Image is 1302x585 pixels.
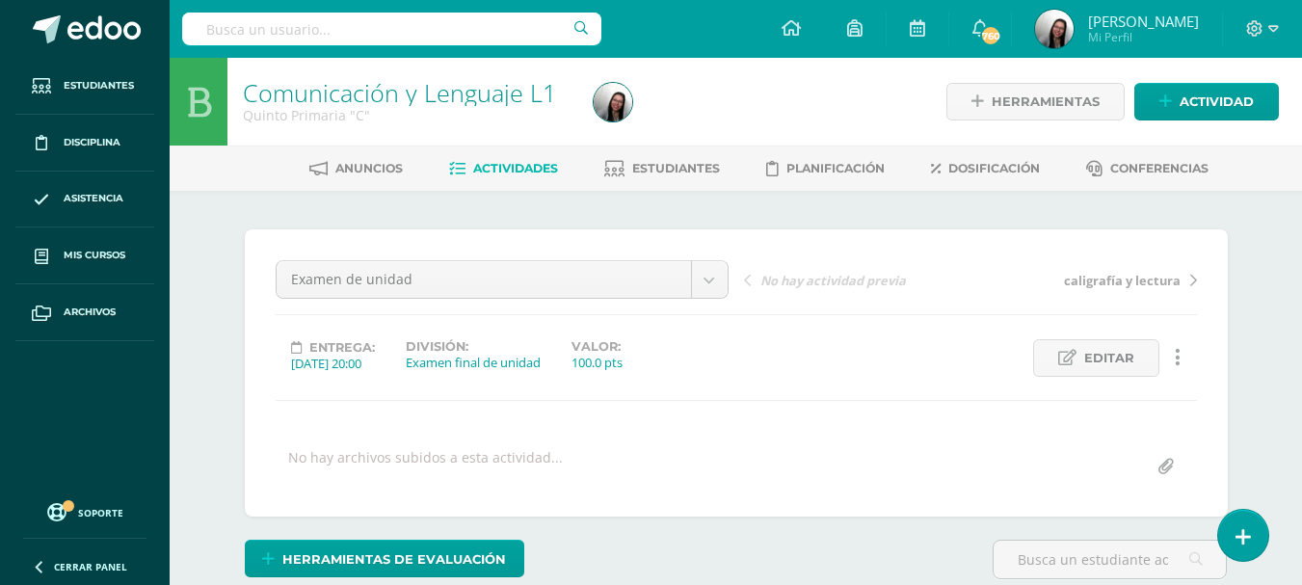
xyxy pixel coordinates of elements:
span: Archivos [64,305,116,320]
div: Quinto Primaria 'C' [243,106,571,124]
a: Actividad [1134,83,1279,120]
input: Busca un usuario... [182,13,601,45]
span: Estudiantes [64,78,134,93]
span: Mi Perfil [1088,29,1199,45]
a: Anuncios [309,153,403,184]
a: Estudiantes [604,153,720,184]
span: Conferencias [1110,161,1209,175]
a: Actividades [449,153,558,184]
a: Estudiantes [15,58,154,115]
h1: Comunicación y Lenguaje L1 [243,79,571,106]
a: Herramientas de evaluación [245,540,524,577]
span: Cerrar panel [54,560,127,573]
span: No hay actividad previa [760,272,906,289]
img: 8073fe585c15f6b0749b9fa335169b36.png [1035,10,1074,48]
a: Dosificación [931,153,1040,184]
a: Asistencia [15,172,154,228]
span: Mis cursos [64,248,125,263]
span: Estudiantes [632,161,720,175]
label: Valor: [571,339,623,354]
span: Dosificación [948,161,1040,175]
input: Busca un estudiante aquí... [994,541,1226,578]
span: Examen de unidad [291,261,677,298]
div: 100.0 pts [571,354,623,371]
span: Disciplina [64,135,120,150]
label: División: [406,339,541,354]
a: Planificación [766,153,885,184]
div: Examen final de unidad [406,354,541,371]
span: Actividad [1180,84,1254,120]
span: [PERSON_NAME] [1088,12,1199,31]
a: Conferencias [1086,153,1209,184]
a: Examen de unidad [277,261,728,298]
span: Asistencia [64,191,123,206]
span: Herramientas de evaluación [282,542,506,577]
a: Mis cursos [15,227,154,284]
span: Actividades [473,161,558,175]
span: Entrega: [309,340,375,355]
a: Soporte [23,498,146,524]
span: Editar [1084,340,1134,376]
a: Comunicación y Lenguaje L1 [243,76,556,109]
span: Planificación [786,161,885,175]
a: Disciplina [15,115,154,172]
a: Herramientas [946,83,1125,120]
a: Archivos [15,284,154,341]
span: Soporte [78,506,123,519]
img: 8073fe585c15f6b0749b9fa335169b36.png [594,83,632,121]
span: Herramientas [992,84,1100,120]
span: 760 [980,25,1001,46]
div: No hay archivos subidos a esta actividad... [288,448,563,486]
div: [DATE] 20:00 [291,355,375,372]
a: caligrafía y lectura [970,270,1197,289]
span: Anuncios [335,161,403,175]
span: caligrafía y lectura [1064,272,1181,289]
